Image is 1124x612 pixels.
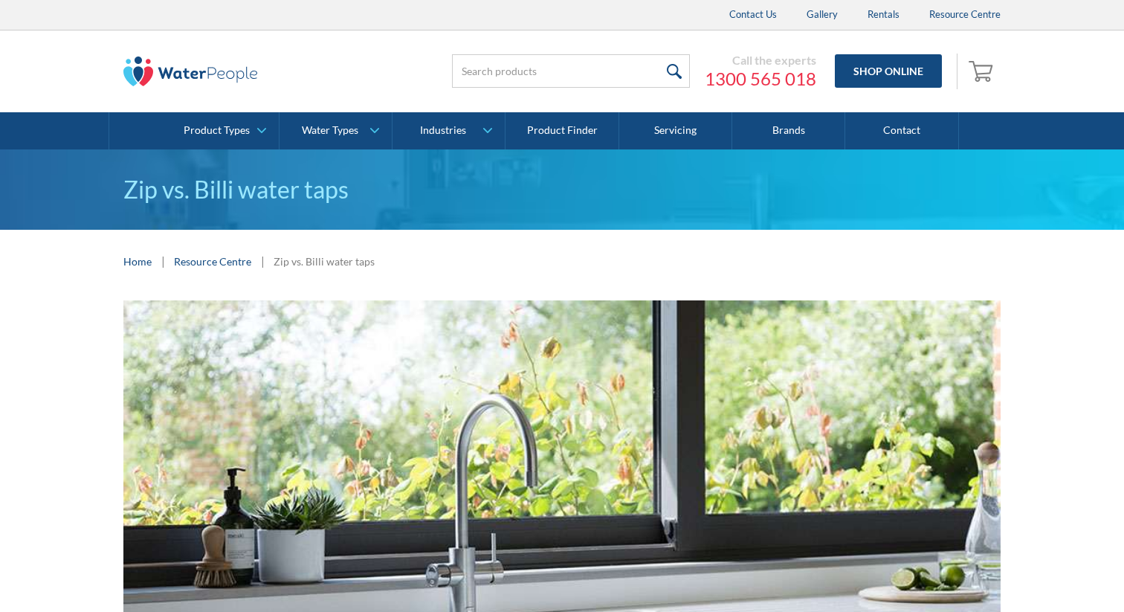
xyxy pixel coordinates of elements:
a: Industries [393,112,505,149]
a: Servicing [619,112,732,149]
div: Industries [420,124,466,137]
h1: Zip vs. Billi water taps [123,172,1001,207]
a: Brands [732,112,845,149]
div: Zip vs. Billi water taps [274,254,375,269]
div: Water Types [302,124,358,137]
a: Open empty cart [965,54,1001,89]
a: Water Types [280,112,392,149]
a: Shop Online [835,54,942,88]
img: The Water People [123,57,257,86]
a: Home [123,254,152,269]
div: | [259,252,266,270]
div: | [159,252,167,270]
a: 1300 565 018 [705,68,816,90]
div: Call the experts [705,53,816,68]
div: Product Types [184,124,250,137]
a: Product Finder [506,112,618,149]
a: Resource Centre [174,254,251,269]
a: Contact [845,112,958,149]
a: Product Types [166,112,278,149]
input: Search products [452,54,690,88]
img: shopping cart [969,59,997,83]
